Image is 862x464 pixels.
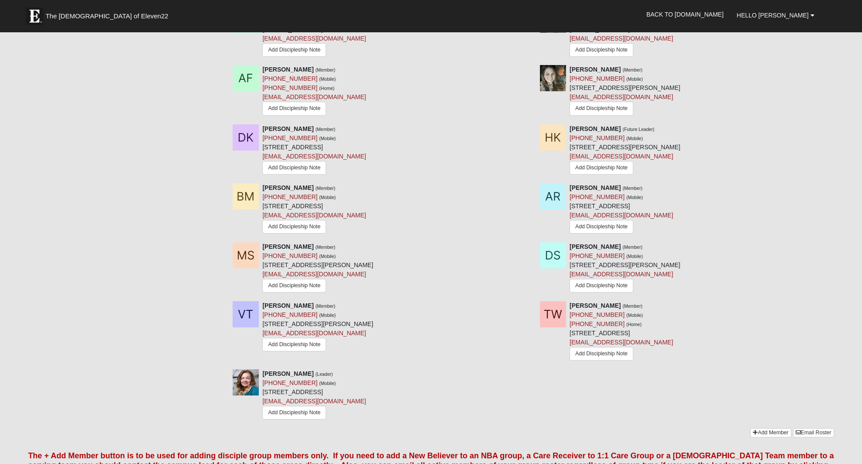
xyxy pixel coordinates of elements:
[319,195,336,200] small: (Mobile)
[262,124,366,177] div: [STREET_ADDRESS]
[21,3,196,25] a: The [DEMOGRAPHIC_DATA] of Eleven22
[570,212,673,219] a: [EMAIL_ADDRESS][DOMAIN_NAME]
[622,127,654,132] small: (Future Leader)
[626,322,642,327] small: (Home)
[626,254,643,259] small: (Mobile)
[262,84,317,91] a: [PHONE_NUMBER]
[570,124,680,177] div: [STREET_ADDRESS][PERSON_NAME]
[262,330,366,337] a: [EMAIL_ADDRESS][DOMAIN_NAME]
[262,242,373,295] div: [STREET_ADDRESS][PERSON_NAME]
[319,381,336,386] small: (Mobile)
[262,220,326,234] a: Add Discipleship Note
[319,254,336,259] small: (Mobile)
[622,303,642,309] small: (Member)
[262,193,317,200] a: [PHONE_NUMBER]
[316,303,336,309] small: (Member)
[316,244,336,250] small: (Member)
[262,125,313,132] strong: [PERSON_NAME]
[622,186,642,191] small: (Member)
[316,127,336,132] small: (Member)
[262,7,366,59] div: [STREET_ADDRESS]
[570,301,673,363] div: [STREET_ADDRESS]
[262,279,326,292] a: Add Discipleship Note
[262,183,366,236] div: [STREET_ADDRESS]
[262,301,373,354] div: [STREET_ADDRESS][PERSON_NAME]
[750,428,791,437] a: Add Member
[570,153,673,160] a: [EMAIL_ADDRESS][DOMAIN_NAME]
[570,75,625,82] a: [PHONE_NUMBER]
[570,220,633,234] a: Add Discipleship Note
[570,320,625,327] a: [PHONE_NUMBER]
[262,102,326,115] a: Add Discipleship Note
[570,347,633,361] a: Add Discipleship Note
[262,369,366,422] div: [STREET_ADDRESS]
[262,134,317,141] a: [PHONE_NUMBER]
[622,67,642,72] small: (Member)
[570,65,680,117] div: [STREET_ADDRESS][PERSON_NAME]
[570,43,633,57] a: Add Discipleship Note
[622,244,642,250] small: (Member)
[262,35,366,42] a: [EMAIL_ADDRESS][DOMAIN_NAME]
[570,243,621,250] strong: [PERSON_NAME]
[570,311,625,318] a: [PHONE_NUMBER]
[626,313,643,318] small: (Mobile)
[570,279,633,292] a: Add Discipleship Note
[45,12,168,21] span: The [DEMOGRAPHIC_DATA] of Eleven22
[570,93,673,100] a: [EMAIL_ADDRESS][DOMAIN_NAME]
[319,313,336,318] small: (Mobile)
[793,428,834,437] a: Email Roster
[262,252,317,259] a: [PHONE_NUMBER]
[730,4,821,26] a: Hello [PERSON_NAME]
[262,93,366,100] a: [EMAIL_ADDRESS][DOMAIN_NAME]
[319,76,336,82] small: (Mobile)
[626,195,643,200] small: (Mobile)
[262,161,326,175] a: Add Discipleship Note
[262,379,317,386] a: [PHONE_NUMBER]
[570,7,673,59] div: [STREET_ADDRESS]
[316,371,333,377] small: (Leader)
[737,12,809,19] span: Hello [PERSON_NAME]
[570,183,673,236] div: [STREET_ADDRESS]
[570,35,673,42] a: [EMAIL_ADDRESS][DOMAIN_NAME]
[570,125,621,132] strong: [PERSON_NAME]
[262,243,313,250] strong: [PERSON_NAME]
[570,102,633,115] a: Add Discipleship Note
[570,271,673,278] a: [EMAIL_ADDRESS][DOMAIN_NAME]
[262,43,326,57] a: Add Discipleship Note
[262,398,366,405] a: [EMAIL_ADDRESS][DOMAIN_NAME]
[570,339,673,346] a: [EMAIL_ADDRESS][DOMAIN_NAME]
[570,252,625,259] a: [PHONE_NUMBER]
[570,193,625,200] a: [PHONE_NUMBER]
[570,302,621,309] strong: [PERSON_NAME]
[570,242,680,295] div: [STREET_ADDRESS][PERSON_NAME]
[570,184,621,191] strong: [PERSON_NAME]
[262,338,326,351] a: Add Discipleship Note
[319,86,334,91] small: (Home)
[262,66,313,73] strong: [PERSON_NAME]
[570,161,633,175] a: Add Discipleship Note
[262,153,366,160] a: [EMAIL_ADDRESS][DOMAIN_NAME]
[262,271,366,278] a: [EMAIL_ADDRESS][DOMAIN_NAME]
[640,3,730,25] a: Back to [DOMAIN_NAME]
[626,76,643,82] small: (Mobile)
[319,136,336,141] small: (Mobile)
[262,370,313,377] strong: [PERSON_NAME]
[262,212,366,219] a: [EMAIL_ADDRESS][DOMAIN_NAME]
[316,67,336,72] small: (Member)
[316,186,336,191] small: (Member)
[262,184,313,191] strong: [PERSON_NAME]
[570,134,625,141] a: [PHONE_NUMBER]
[570,66,621,73] strong: [PERSON_NAME]
[262,406,326,419] a: Add Discipleship Note
[262,302,313,309] strong: [PERSON_NAME]
[262,311,317,318] a: [PHONE_NUMBER]
[26,7,43,25] img: Eleven22 logo
[626,136,643,141] small: (Mobile)
[262,75,317,82] a: [PHONE_NUMBER]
